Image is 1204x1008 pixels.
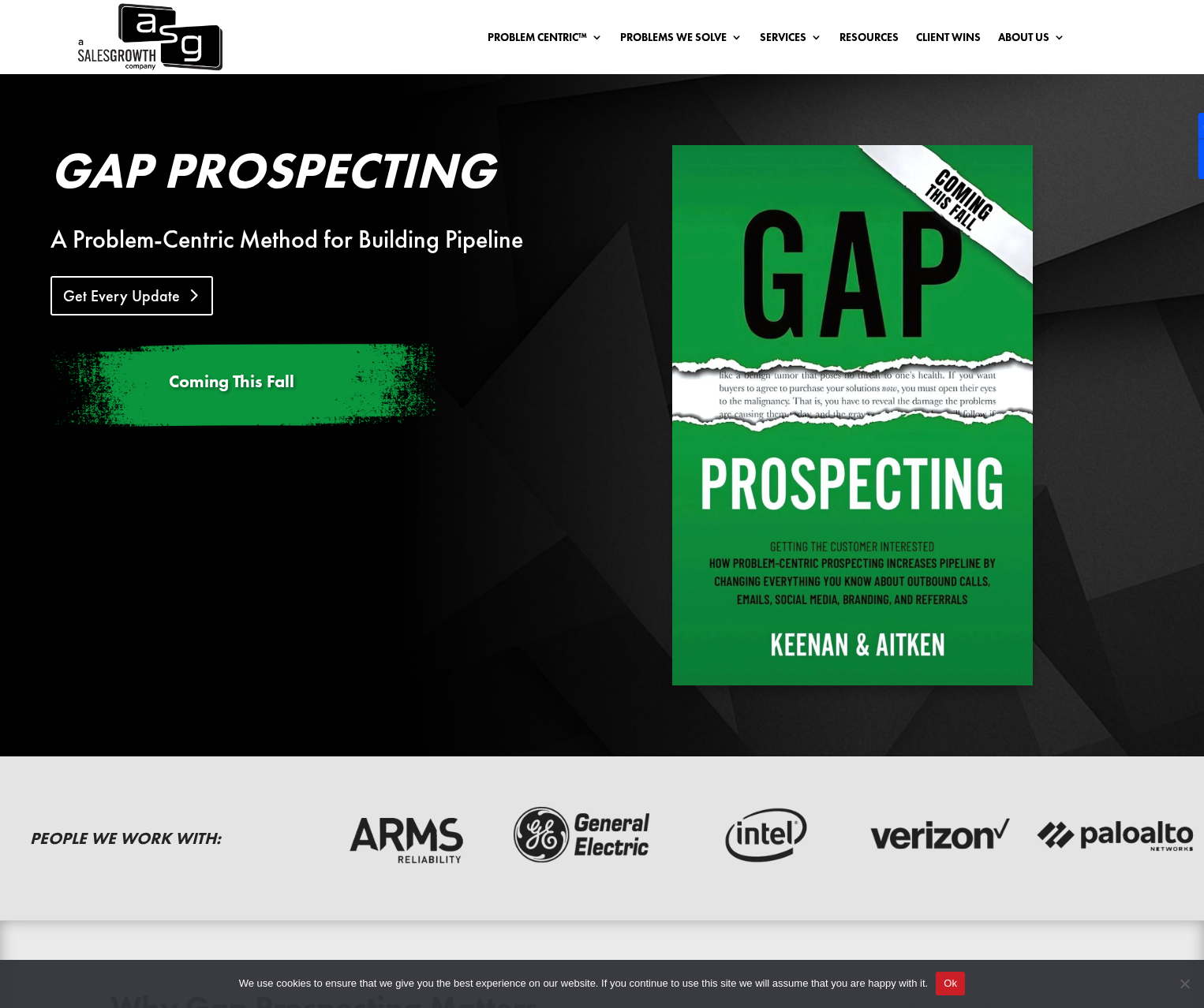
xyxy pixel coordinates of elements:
a: Problem Centric™ [488,32,603,49]
a: Resources [839,32,899,49]
img: Gap Prospecting - Coming This Fall [672,145,1033,685]
span: No [1176,976,1192,991]
a: Client Wins [916,32,981,49]
a: Services [760,32,822,49]
a: About Us [998,32,1065,49]
button: Ok [936,972,965,995]
img: palato-networks-logo-dark [1035,803,1197,868]
span: We use cookies to ensure that we give you the best experience on our website. If you continue to ... [239,976,928,991]
img: intel-logo-dark [680,803,842,868]
a: Get Every Update [50,276,213,315]
h2: Gap Prospecting [50,145,619,203]
img: ge-logo-dark [503,803,664,868]
a: Problems We Solve [620,32,742,49]
img: arms-reliability-logo-dark [325,803,487,868]
img: verizon-logo-dark [858,803,1019,868]
div: A Problem-Centric Method for Building Pipeline [50,230,619,249]
span: Coming This Fall [169,370,294,393]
